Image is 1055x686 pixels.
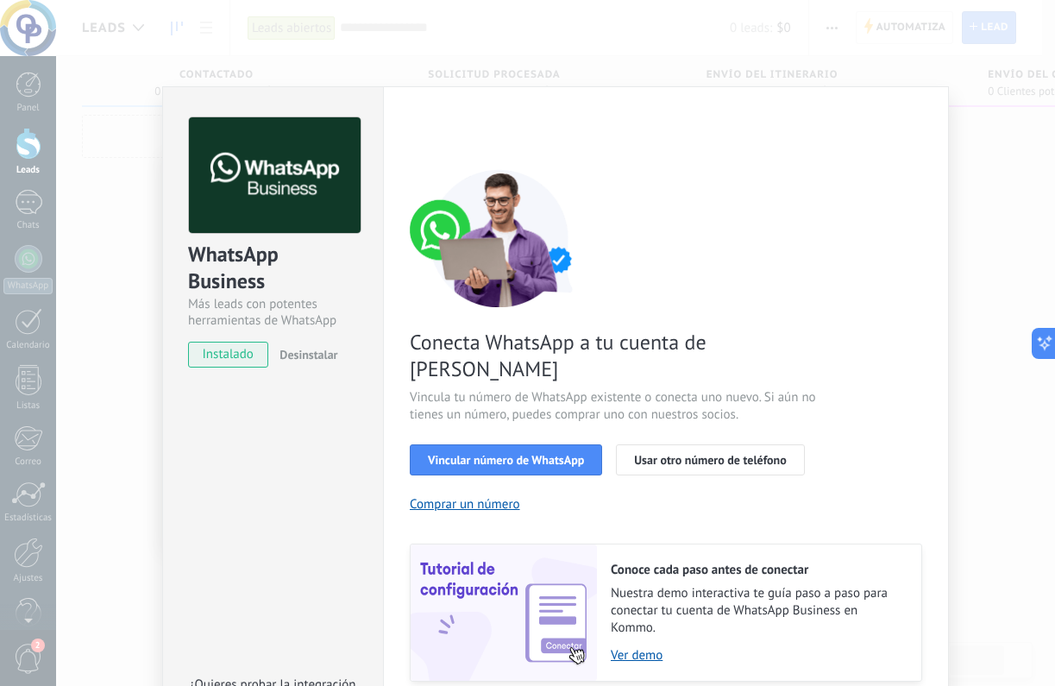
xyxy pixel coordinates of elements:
[410,169,591,307] img: connect number
[634,454,786,466] span: Usar otro número de teléfono
[188,241,358,296] div: WhatsApp Business
[189,117,361,234] img: logo_main.png
[410,329,820,382] span: Conecta WhatsApp a tu cuenta de [PERSON_NAME]
[410,389,820,424] span: Vincula tu número de WhatsApp existente o conecta uno nuevo. Si aún no tienes un número, puedes c...
[611,585,904,637] span: Nuestra demo interactiva te guía paso a paso para conectar tu cuenta de WhatsApp Business en Kommo.
[410,496,520,513] button: Comprar un número
[410,444,602,475] button: Vincular número de WhatsApp
[189,342,267,368] span: instalado
[279,347,337,362] span: Desinstalar
[273,342,337,368] button: Desinstalar
[188,296,358,329] div: Más leads con potentes herramientas de WhatsApp
[611,562,904,578] h2: Conoce cada paso antes de conectar
[611,647,904,664] a: Ver demo
[616,444,804,475] button: Usar otro número de teléfono
[428,454,584,466] span: Vincular número de WhatsApp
